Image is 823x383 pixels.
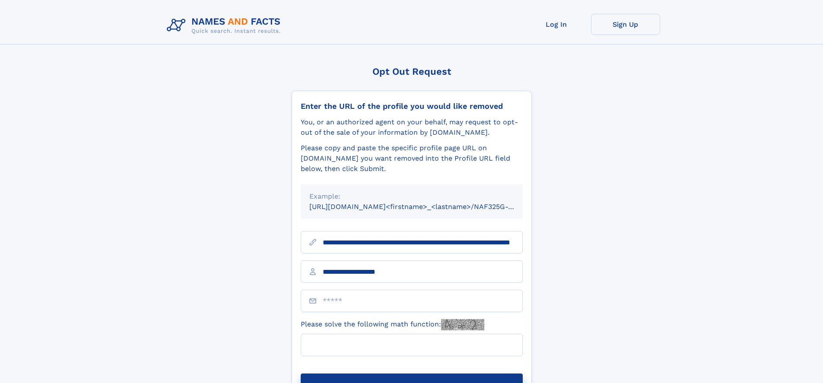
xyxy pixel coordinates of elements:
[591,14,660,35] a: Sign Up
[309,191,514,202] div: Example:
[292,66,532,77] div: Opt Out Request
[522,14,591,35] a: Log In
[309,203,539,211] small: [URL][DOMAIN_NAME]<firstname>_<lastname>/NAF325G-xxxxxxxx
[301,143,523,174] div: Please copy and paste the specific profile page URL on [DOMAIN_NAME] you want removed into the Pr...
[301,117,523,138] div: You, or an authorized agent on your behalf, may request to opt-out of the sale of your informatio...
[163,14,288,37] img: Logo Names and Facts
[301,319,484,330] label: Please solve the following math function:
[301,101,523,111] div: Enter the URL of the profile you would like removed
